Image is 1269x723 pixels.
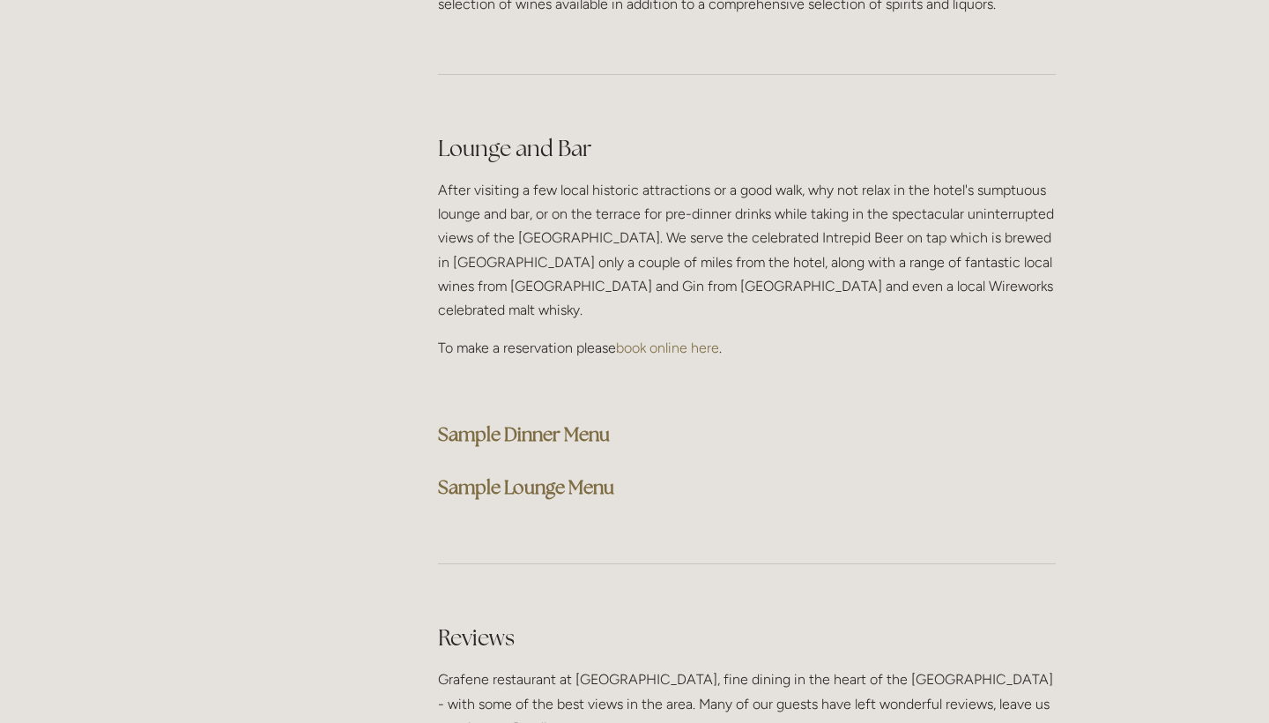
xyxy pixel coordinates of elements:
[616,339,719,356] a: book online here
[438,178,1056,322] p: After visiting a few local historic attractions or a good walk, why not relax in the hotel's sump...
[438,622,1056,653] h2: Reviews
[438,422,610,446] a: Sample Dinner Menu
[438,475,614,499] a: Sample Lounge Menu
[438,133,1056,164] h2: Lounge and Bar
[438,336,1056,360] p: To make a reservation please .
